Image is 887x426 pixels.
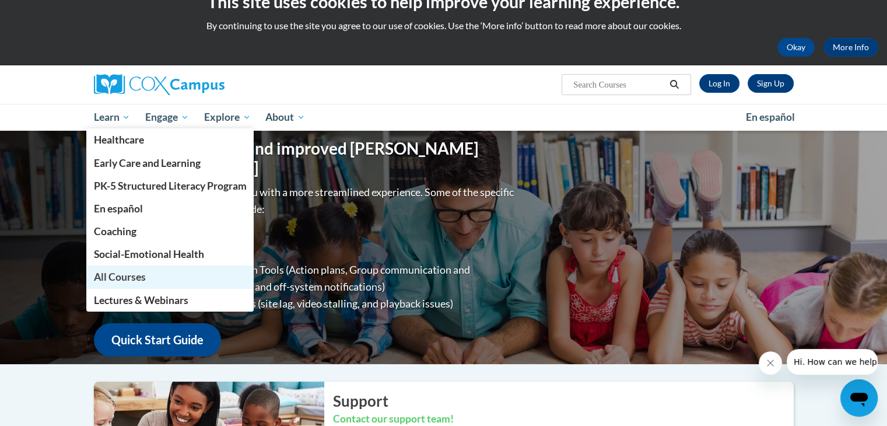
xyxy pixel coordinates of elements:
[117,261,517,295] li: Enhanced Group Collaboration Tools (Action plans, Group communication and collaboration tools, re...
[333,390,794,411] h2: Support
[748,74,794,93] a: Register
[86,104,138,131] a: Learn
[93,271,145,283] span: All Courses
[86,289,254,312] a: Lectures & Webinars
[699,74,739,93] a: Log In
[787,349,878,375] iframe: Message from company
[93,134,143,146] span: Healthcare
[197,104,258,131] a: Explore
[86,197,254,220] a: En español
[86,220,254,243] a: Coaching
[117,228,517,245] li: Improved Site Navigation
[145,110,189,124] span: Engage
[7,8,94,18] span: Hi. How can we help?
[94,323,221,357] a: Quick Start Guide
[76,104,811,131] div: Main menu
[258,104,313,131] a: About
[86,266,254,288] a: All Courses
[93,202,142,215] span: En español
[86,243,254,266] a: Social-Emotional Health
[86,152,254,174] a: Early Care and Learning
[93,248,204,260] span: Social-Emotional Health
[86,128,254,151] a: Healthcare
[265,110,305,124] span: About
[94,139,517,178] h1: Welcome to the new and improved [PERSON_NAME][GEOGRAPHIC_DATA]
[665,78,683,92] button: Search
[777,38,815,57] button: Okay
[823,38,878,57] a: More Info
[94,74,225,95] img: Cox Campus
[204,110,251,124] span: Explore
[93,157,200,169] span: Early Care and Learning
[117,295,517,312] li: Diminished progression issues (site lag, video stalling, and playback issues)
[9,19,878,32] p: By continuing to use the site you agree to our use of cookies. Use the ‘More info’ button to read...
[572,78,665,92] input: Search Courses
[86,174,254,197] a: PK-5 Structured Literacy Program
[840,379,878,417] iframe: Button to launch messaging window
[759,351,782,375] iframe: Close message
[93,180,246,192] span: PK-5 Structured Literacy Program
[94,74,315,95] a: Cox Campus
[93,294,188,306] span: Lectures & Webinars
[138,104,197,131] a: Engage
[93,110,130,124] span: Learn
[738,105,802,130] a: En español
[746,111,795,123] span: En español
[117,245,517,261] li: Greater Device Compatibility
[93,225,136,238] span: Coaching
[94,184,517,218] p: Overall, we are proud to provide you with a more streamlined experience. Some of the specific cha...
